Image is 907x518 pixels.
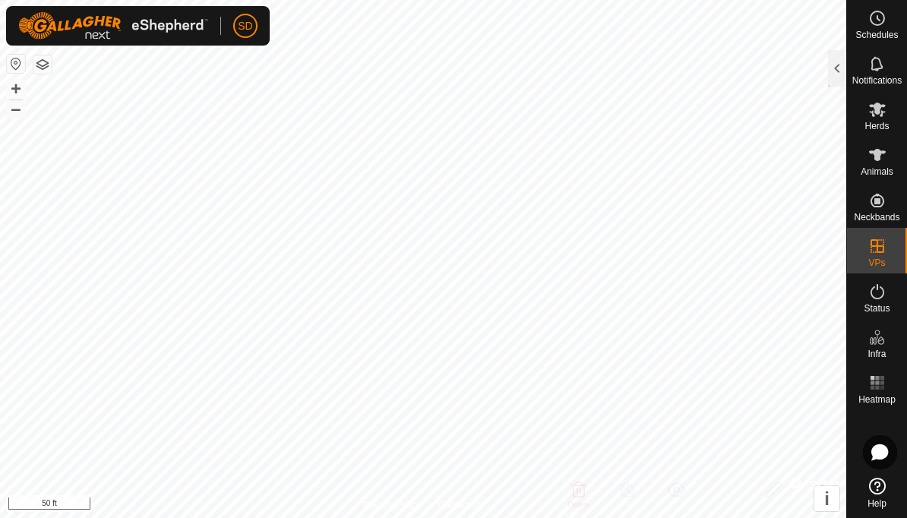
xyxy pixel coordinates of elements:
[238,18,252,34] span: SD
[855,30,898,39] span: Schedules
[824,488,830,509] span: i
[864,122,889,131] span: Herds
[7,80,25,98] button: +
[858,395,896,404] span: Heatmap
[861,167,893,176] span: Animals
[814,486,839,511] button: i
[854,213,899,222] span: Neckbands
[852,76,902,85] span: Notifications
[18,12,208,39] img: Gallagher Logo
[7,55,25,73] button: Reset Map
[864,304,890,313] span: Status
[33,55,52,74] button: Map Layers
[867,499,886,508] span: Help
[363,498,420,512] a: Privacy Policy
[867,349,886,358] span: Infra
[847,472,907,514] a: Help
[438,498,483,512] a: Contact Us
[7,99,25,118] button: –
[868,258,885,267] span: VPs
